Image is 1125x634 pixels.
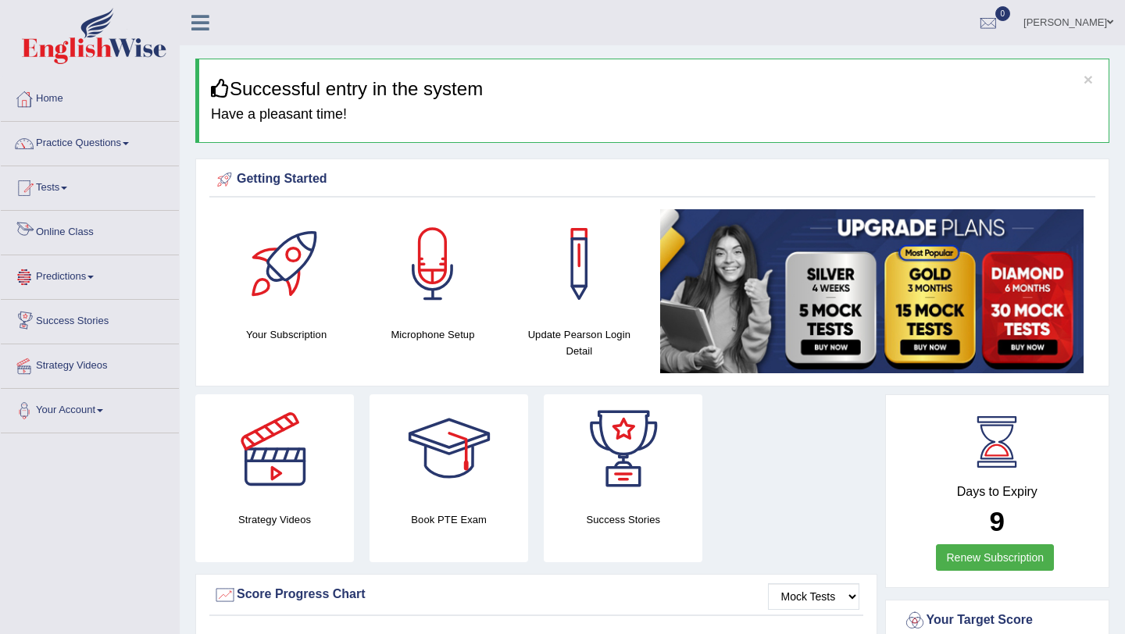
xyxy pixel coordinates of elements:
[211,107,1097,123] h4: Have a pleasant time!
[1,211,179,250] a: Online Class
[221,326,352,343] h4: Your Subscription
[990,506,1005,536] b: 9
[903,609,1092,632] div: Your Target Score
[1,122,179,161] a: Practice Questions
[995,6,1011,21] span: 0
[367,326,498,343] h4: Microphone Setup
[1,389,179,428] a: Your Account
[514,326,645,359] h4: Update Pearson Login Detail
[660,209,1084,373] img: small5.jpg
[903,485,1092,499] h4: Days to Expiry
[213,168,1091,191] div: Getting Started
[211,79,1097,99] h3: Successful entry in the system
[213,583,859,607] div: Score Progress Chart
[1,300,179,339] a: Success Stories
[1,344,179,383] a: Strategy Videos
[1,77,179,116] a: Home
[1084,71,1093,87] button: ×
[1,255,179,294] a: Predictions
[195,511,354,528] h4: Strategy Videos
[544,511,702,528] h4: Success Stories
[1,166,179,205] a: Tests
[936,544,1054,571] a: Renew Subscription
[370,511,528,528] h4: Book PTE Exam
